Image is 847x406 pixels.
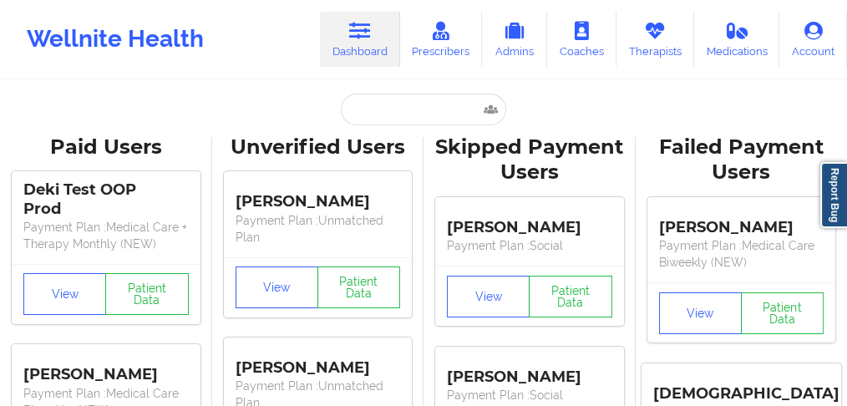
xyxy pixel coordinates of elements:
[23,273,106,315] button: View
[236,346,401,378] div: [PERSON_NAME]
[435,134,624,186] div: Skipped Payment Users
[659,292,742,334] button: View
[320,12,400,67] a: Dashboard
[616,12,694,67] a: Therapists
[23,180,189,219] div: Deki Test OOP Prod
[694,12,780,67] a: Medications
[741,292,824,334] button: Patient Data
[659,206,824,237] div: [PERSON_NAME]
[12,134,200,160] div: Paid Users
[447,206,612,237] div: [PERSON_NAME]
[23,353,189,385] div: [PERSON_NAME]
[23,219,189,252] p: Payment Plan : Medical Care + Therapy Monthly (NEW)
[820,162,847,228] a: Report Bug
[647,134,836,186] div: Failed Payment Users
[400,12,483,67] a: Prescribers
[779,12,847,67] a: Account
[447,237,612,254] p: Payment Plan : Social
[447,276,530,317] button: View
[317,266,400,308] button: Patient Data
[547,12,616,67] a: Coaches
[447,387,612,403] p: Payment Plan : Social
[659,237,824,271] p: Payment Plan : Medical Care Biweekly (NEW)
[236,212,401,246] p: Payment Plan : Unmatched Plan
[105,273,188,315] button: Patient Data
[447,355,612,387] div: [PERSON_NAME]
[224,134,413,160] div: Unverified Users
[236,266,318,308] button: View
[236,180,401,212] div: [PERSON_NAME]
[482,12,547,67] a: Admins
[529,276,611,317] button: Patient Data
